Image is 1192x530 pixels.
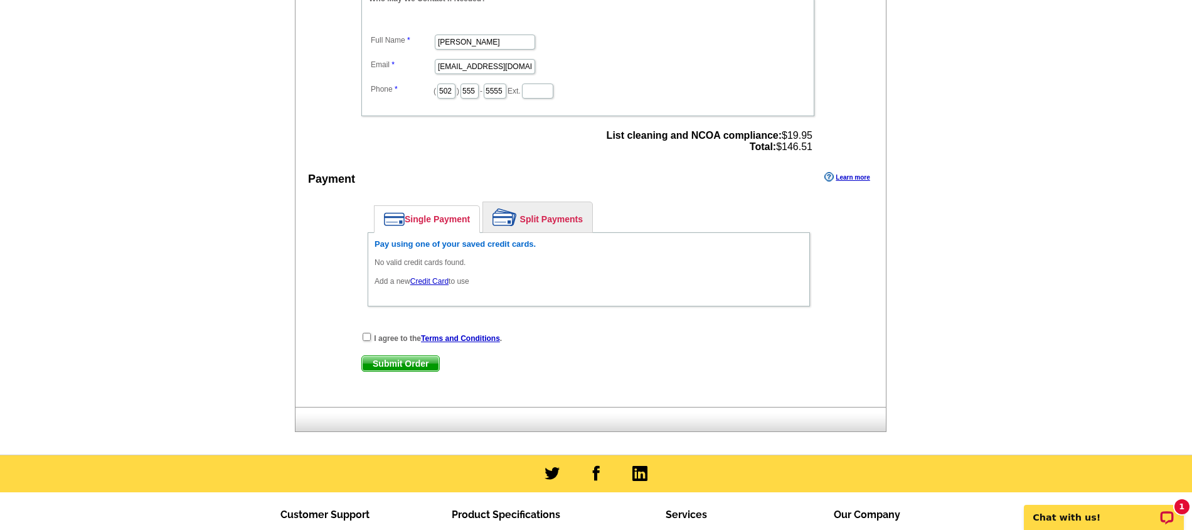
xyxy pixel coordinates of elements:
span: Customer Support [280,509,370,521]
img: single-payment.png [384,212,405,226]
iframe: LiveChat chat widget [1016,490,1192,530]
label: Email [371,59,434,70]
a: Credit Card [410,277,449,286]
strong: I agree to the . [374,334,502,343]
div: Payment [308,171,355,188]
span: Our Company [834,509,900,521]
strong: Total: [750,141,776,152]
p: Add a new to use [375,276,803,287]
dd: ( ) - Ext. [368,80,808,100]
a: Terms and Conditions [421,334,500,343]
img: split-payment.png [492,208,517,226]
a: Split Payments [483,202,592,232]
span: $19.95 $146.51 [607,130,812,153]
span: Submit Order [362,356,439,371]
span: Services [666,509,707,521]
a: Single Payment [375,206,479,232]
label: Full Name [371,35,434,46]
h6: Pay using one of your saved credit cards. [375,239,803,249]
strong: List cleaning and NCOA compliance: [607,130,782,141]
a: Learn more [824,172,870,182]
p: No valid credit cards found. [375,257,803,268]
label: Phone [371,84,434,95]
span: Product Specifications [452,509,560,521]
